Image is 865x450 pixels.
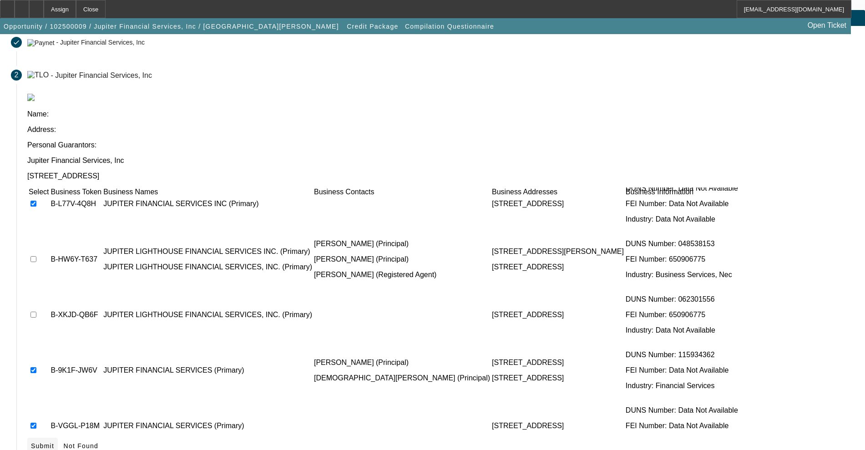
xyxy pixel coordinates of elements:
[103,422,312,430] p: JUPITER FINANCIAL SERVICES (Primary)
[626,240,802,248] p: DUNS Number: 048538153
[626,326,802,334] p: Industry: Data Not Available
[51,71,152,79] div: - Jupiter Financial Services, Inc
[626,366,802,374] p: FEI Number: Data Not Available
[491,187,624,197] td: Business Addresses
[28,187,49,197] td: Select
[50,343,102,398] td: B-9K1F-JW6V
[27,39,55,46] img: Paynet
[626,382,802,390] p: Industry: Financial Services
[314,240,490,248] p: [PERSON_NAME] (Principal)
[405,23,494,30] span: Compilation Questionnaire
[492,200,624,208] p: [STREET_ADDRESS]
[50,288,102,342] td: B-XKJD-QB6F
[27,126,854,134] p: Address:
[347,23,398,30] span: Credit Package
[344,18,400,35] button: Credit Package
[626,295,802,303] p: DUNS Number: 062301556
[626,200,802,208] p: FEI Number: Data Not Available
[15,71,19,79] span: 2
[492,311,624,319] p: [STREET_ADDRESS]
[4,23,339,30] span: Opportunity / 102500009 / Jupiter Financial Services, Inc / [GEOGRAPHIC_DATA][PERSON_NAME]
[50,177,102,231] td: B-L77V-4Q8H
[626,437,802,445] p: Industry: Data Not Available
[27,141,854,149] p: Personal Guarantors:
[103,263,312,271] p: JUPITER LIGHTHOUSE FINANCIAL SERVICES, INC. (Primary)
[27,172,854,180] p: [STREET_ADDRESS]
[804,18,850,33] a: Open Ticket
[492,263,624,271] p: [STREET_ADDRESS]
[103,248,312,256] p: JUPITER LIGHTHOUSE FINANCIAL SERVICES INC. (Primary)
[314,271,490,279] p: [PERSON_NAME] (Registered Agent)
[50,232,102,287] td: B-HW6Y-T637
[103,366,312,374] p: JUPITER FINANCIAL SERVICES (Primary)
[56,39,145,46] div: - Jupiter Financial Services, Inc
[626,351,802,359] p: DUNS Number: 115934362
[492,248,624,256] p: [STREET_ADDRESS][PERSON_NAME]
[64,442,99,450] span: Not Found
[492,359,624,367] p: [STREET_ADDRESS]
[314,255,490,263] p: [PERSON_NAME] (Principal)
[626,422,802,430] p: FEI Number: Data Not Available
[626,255,802,263] p: FEI Number: 650906775
[31,442,54,450] span: Submit
[27,110,854,118] p: Name:
[103,311,312,319] p: JUPITER LIGHTHOUSE FINANCIAL SERVICES, INC. (Primary)
[492,374,624,382] p: [STREET_ADDRESS]
[27,71,49,79] img: TLO
[103,187,313,197] td: Business Names
[27,94,35,101] img: tlo.png
[314,359,490,367] p: [PERSON_NAME] (Principal)
[403,18,496,35] button: Compilation Questionnaire
[27,157,854,165] p: Jupiter Financial Services, Inc
[103,200,312,208] p: JUPITER FINANCIAL SERVICES INC (Primary)
[50,187,102,197] td: Business Token
[626,271,802,279] p: Industry: Business Services, Nec
[626,406,802,415] p: DUNS Number: Data Not Available
[492,422,624,430] p: [STREET_ADDRESS]
[626,215,802,223] p: Industry: Data Not Available
[626,311,802,319] p: FEI Number: 650906775
[13,39,20,46] mat-icon: done
[625,187,802,197] td: Business Information
[314,374,490,382] p: [DEMOGRAPHIC_DATA][PERSON_NAME] (Principal)
[314,187,491,197] td: Business Contacts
